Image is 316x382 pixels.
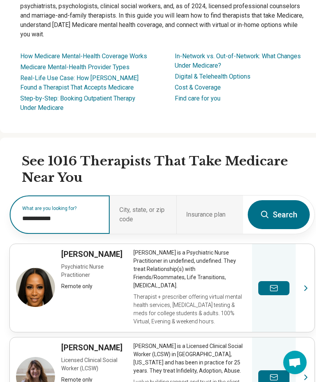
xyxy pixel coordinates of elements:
a: Cost & Coverage [175,84,221,91]
a: Medicare Mental-Health Provider Types [20,63,130,71]
a: Step-by-Step: Booking Outpatient Therapy Under Medicare [20,95,135,111]
a: Digital & Telehealth Options [175,73,250,80]
a: Open chat [283,351,307,374]
a: In-Network vs. Out-of-Network: What Changes Under Medicare? [175,52,301,69]
button: Search [248,200,310,229]
label: What are you looking for? [22,206,100,211]
h2: See 1016 Therapists That Take Medicare Near You [22,153,315,186]
a: Find care for you [175,95,220,102]
a: Real-Life Use Case: How [PERSON_NAME] Found a Therapist That Accepts Medicare [20,74,138,91]
a: How Medicare Mental-Health Coverage Works [20,52,147,60]
button: Send a message [258,281,289,295]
